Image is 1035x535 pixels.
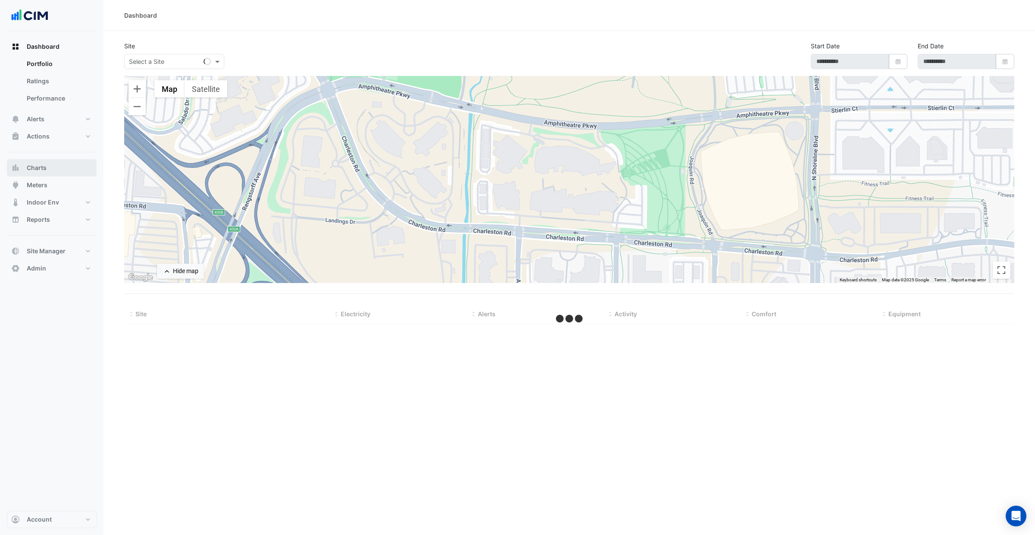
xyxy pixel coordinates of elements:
[135,310,147,318] span: Site
[11,181,20,189] app-icon: Meters
[27,215,50,224] span: Reports
[1006,506,1026,526] div: Open Intercom Messenger
[27,42,60,51] span: Dashboard
[7,38,97,55] button: Dashboard
[27,132,50,141] span: Actions
[154,80,185,98] button: Show street map
[126,272,155,283] img: Google
[811,41,840,50] label: Start Date
[7,159,97,176] button: Charts
[7,242,97,260] button: Site Manager
[157,264,204,279] button: Hide map
[11,198,20,207] app-icon: Indoor Env
[185,80,227,98] button: Show satellite imagery
[341,310,370,318] span: Electricity
[7,128,97,145] button: Actions
[10,7,49,24] img: Company Logo
[27,515,52,524] span: Account
[27,181,47,189] span: Meters
[27,164,47,172] span: Charts
[11,164,20,172] app-icon: Charts
[124,11,157,20] div: Dashboard
[126,272,155,283] a: Open this area in Google Maps (opens a new window)
[7,55,97,110] div: Dashboard
[129,98,146,115] button: Zoom out
[7,511,97,528] button: Account
[7,194,97,211] button: Indoor Env
[27,247,66,255] span: Site Manager
[124,41,135,50] label: Site
[934,277,946,282] a: Terms (opens in new tab)
[27,115,44,123] span: Alerts
[11,132,20,141] app-icon: Actions
[888,310,921,318] span: Equipment
[129,80,146,98] button: Zoom in
[918,41,944,50] label: End Date
[20,72,97,90] a: Ratings
[20,55,97,72] a: Portfolio
[11,247,20,255] app-icon: Site Manager
[615,310,637,318] span: Activity
[752,310,776,318] span: Comfort
[11,215,20,224] app-icon: Reports
[951,277,986,282] a: Report a map error
[478,310,496,318] span: Alerts
[173,267,198,276] div: Hide map
[20,90,97,107] a: Performance
[27,198,59,207] span: Indoor Env
[7,176,97,194] button: Meters
[27,264,46,273] span: Admin
[11,115,20,123] app-icon: Alerts
[11,264,20,273] app-icon: Admin
[882,277,929,282] span: Map data ©2025 Google
[993,261,1010,279] button: Toggle fullscreen view
[7,211,97,228] button: Reports
[840,277,877,283] button: Keyboard shortcuts
[11,42,20,51] app-icon: Dashboard
[7,110,97,128] button: Alerts
[7,260,97,277] button: Admin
